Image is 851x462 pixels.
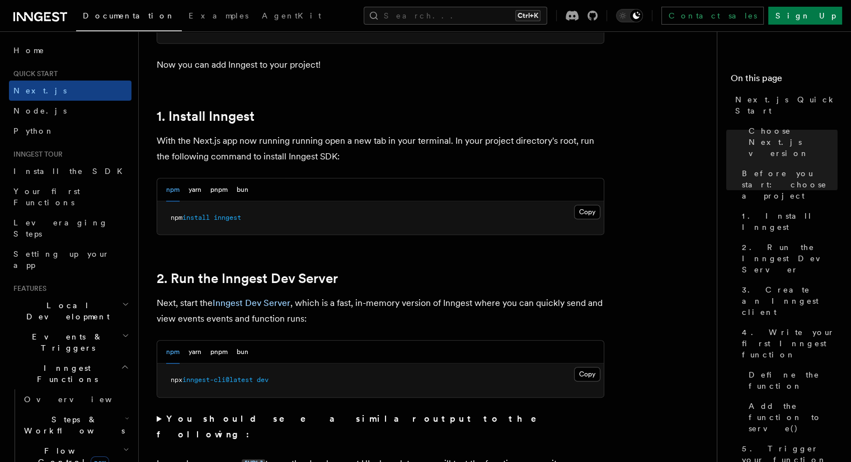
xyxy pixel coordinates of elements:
[742,210,838,233] span: 1. Install Inngest
[616,9,643,22] button: Toggle dark mode
[189,341,201,364] button: yarn
[737,322,838,365] a: 4. Write your first Inngest function
[157,295,604,327] p: Next, start the , which is a fast, in-memory version of Inngest where you can quickly send and vi...
[171,214,182,221] span: npm
[76,3,182,31] a: Documentation
[210,341,228,364] button: pnpm
[210,178,228,201] button: pnpm
[9,295,131,327] button: Local Development
[9,81,131,101] a: Next.js
[157,109,255,124] a: 1. Install Inngest
[9,121,131,141] a: Python
[749,400,838,434] span: Add the function to serve()
[744,365,838,396] a: Define the function
[20,414,125,436] span: Steps & Workflows
[742,242,838,275] span: 2. Run the Inngest Dev Server
[9,284,46,293] span: Features
[9,362,121,385] span: Inngest Functions
[9,150,63,159] span: Inngest tour
[744,121,838,163] a: Choose Next.js version
[214,214,241,221] span: inngest
[768,7,842,25] a: Sign Up
[189,178,201,201] button: yarn
[735,94,838,116] span: Next.js Quick Start
[661,7,764,25] a: Contact sales
[157,271,338,286] a: 2. Run the Inngest Dev Server
[171,376,182,384] span: npx
[182,214,210,221] span: install
[182,3,255,30] a: Examples
[9,331,122,353] span: Events & Triggers
[20,409,131,441] button: Steps & Workflows
[9,244,131,275] a: Setting up your app
[83,11,175,20] span: Documentation
[742,168,838,201] span: Before you start: choose a project
[731,89,838,121] a: Next.js Quick Start
[515,10,540,21] kbd: Ctrl+K
[9,327,131,358] button: Events & Triggers
[262,11,321,20] span: AgentKit
[13,249,110,270] span: Setting up your app
[237,178,248,201] button: bun
[20,389,131,409] a: Overview
[257,376,269,384] span: dev
[737,237,838,280] a: 2. Run the Inngest Dev Server
[749,125,838,159] span: Choose Next.js version
[737,163,838,206] a: Before you start: choose a project
[9,40,131,60] a: Home
[166,341,180,364] button: npm
[9,358,131,389] button: Inngest Functions
[364,7,547,25] button: Search...Ctrl+K
[574,205,600,219] button: Copy
[737,206,838,237] a: 1. Install Inngest
[157,133,604,164] p: With the Next.js app now running running open a new tab in your terminal. In your project directo...
[13,187,80,207] span: Your first Functions
[9,69,58,78] span: Quick start
[157,413,552,440] strong: You should see a similar output to the following:
[731,72,838,89] h4: On this page
[157,411,604,442] summary: You should see a similar output to the following:
[749,369,838,392] span: Define the function
[237,341,248,364] button: bun
[24,395,139,404] span: Overview
[157,57,604,73] p: Now you can add Inngest to your project!
[9,101,131,121] a: Node.js
[9,181,131,213] a: Your first Functions
[742,284,838,318] span: 3. Create an Inngest client
[737,280,838,322] a: 3. Create an Inngest client
[182,376,253,384] span: inngest-cli@latest
[574,367,600,381] button: Copy
[166,178,180,201] button: npm
[744,396,838,439] a: Add the function to serve()
[9,213,131,244] a: Leveraging Steps
[189,11,248,20] span: Examples
[213,298,290,308] a: Inngest Dev Server
[13,45,45,56] span: Home
[13,86,67,95] span: Next.js
[13,126,54,135] span: Python
[13,106,67,115] span: Node.js
[742,327,838,360] span: 4. Write your first Inngest function
[13,167,129,176] span: Install the SDK
[13,218,108,238] span: Leveraging Steps
[9,300,122,322] span: Local Development
[255,3,328,30] a: AgentKit
[9,161,131,181] a: Install the SDK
